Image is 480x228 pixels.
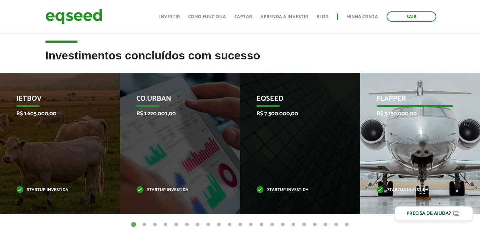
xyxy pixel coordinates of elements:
p: Co.Urban [136,95,213,107]
p: R$ 1.605.000,00 [16,110,93,117]
a: Como funciona [188,15,226,19]
h2: Investimentos concluídos com sucesso [45,49,435,73]
a: Minha conta [346,15,378,19]
a: Investir [159,15,180,19]
p: Startup investida [16,188,93,192]
p: Flapper [377,95,453,107]
p: Startup investida [257,188,333,192]
p: Startup investida [377,188,453,192]
a: Captar [234,15,252,19]
img: EqSeed [45,7,102,26]
a: Aprenda a investir [260,15,308,19]
a: Sair [387,11,436,22]
p: JetBov [16,95,93,107]
p: EqSeed [257,95,333,107]
p: R$ 7.500.000,00 [257,110,333,117]
p: R$ 1.220.007,00 [136,110,213,117]
p: R$ 5.150.000,00 [377,110,453,117]
p: Startup investida [136,188,213,192]
a: Blog [317,15,328,19]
